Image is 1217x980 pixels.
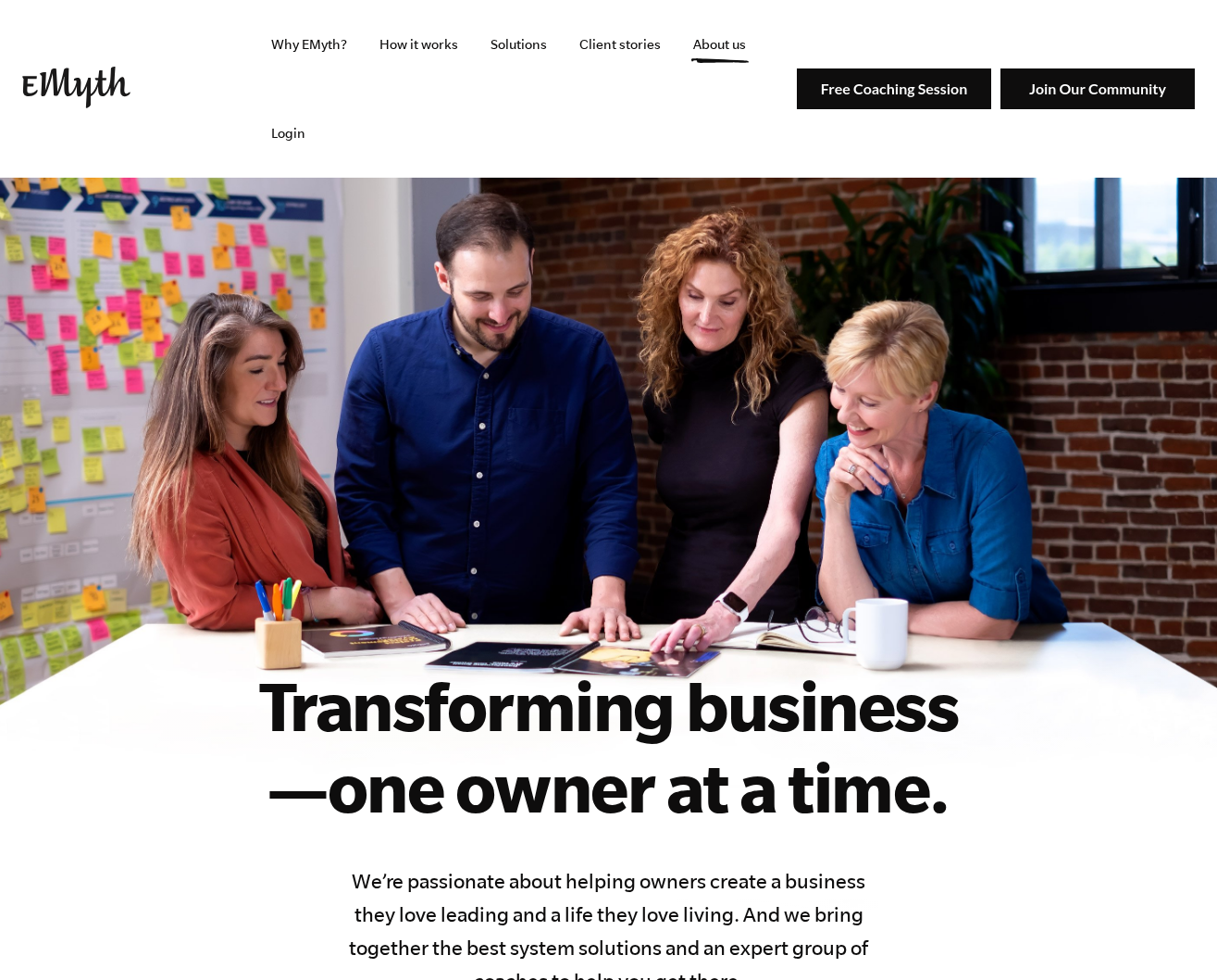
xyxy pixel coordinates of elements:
img: Free Coaching Session [797,68,991,110]
a: Login [256,89,320,178]
img: EMyth [22,67,130,108]
img: Join Our Community [1000,68,1195,110]
h1: Transforming business —one owner at a time. [202,664,1016,827]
